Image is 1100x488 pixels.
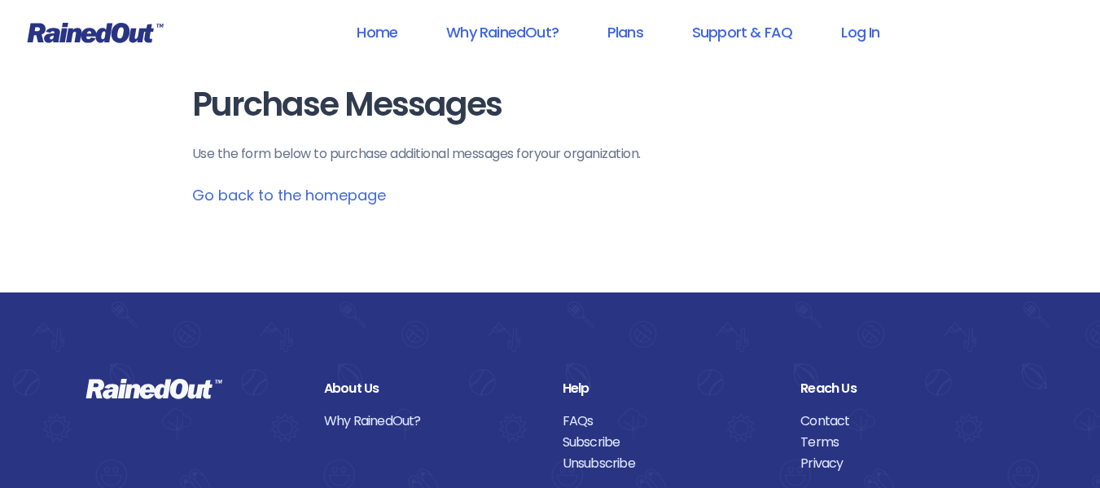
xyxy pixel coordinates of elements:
a: Go back to the homepage [192,185,386,205]
div: About Us [324,378,538,399]
a: Why RainedOut? [324,411,538,432]
div: Help [563,378,777,399]
h1: Purchase Messages [192,86,909,123]
p: Use the form below to purchase additional messages for your organization . [192,144,909,164]
a: Log In [820,14,901,51]
a: Contact [800,411,1015,432]
a: Subscribe [563,432,777,453]
a: Privacy [800,453,1015,474]
a: Support & FAQ [671,14,813,51]
a: Unsubscribe [563,453,777,474]
a: Home [335,14,419,51]
a: Why RainedOut? [425,14,580,51]
a: FAQs [563,411,777,432]
a: Plans [586,14,664,51]
a: Terms [800,432,1015,453]
div: Reach Us [800,378,1015,399]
